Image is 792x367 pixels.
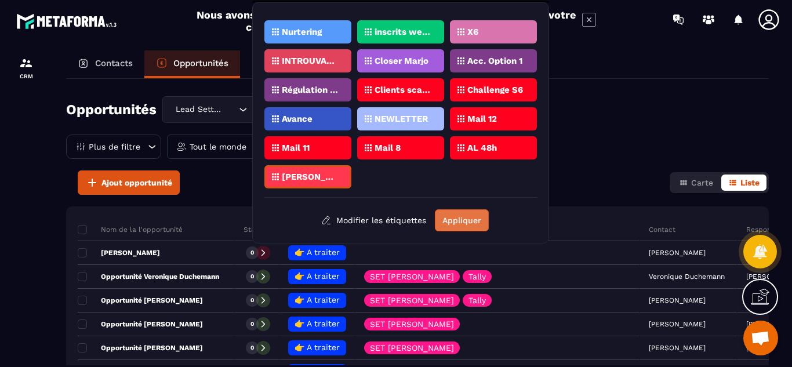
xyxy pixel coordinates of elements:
span: Carte [691,178,713,187]
p: SET [PERSON_NAME] [370,320,454,328]
p: Mail 11 [282,144,310,152]
button: Modifier les étiquettes [313,210,435,231]
img: logo [16,10,121,32]
p: CRM [3,73,49,79]
input: Search for option [224,103,236,116]
span: Liste [740,178,760,187]
p: 0 [250,344,254,352]
a: formationformationCRM [3,48,49,88]
h2: Nous avons effectué une mise à jour sur Stripe. Veuillez reconnecter votre compte Stripe afin de ... [196,9,576,33]
span: 👉 A traiter [295,271,340,281]
p: Responsable [746,225,790,234]
p: Tally [468,296,486,304]
p: Tally [468,272,486,281]
p: Nom de la l'opportunité [78,225,183,234]
button: Liste [721,175,766,191]
p: SET [PERSON_NAME] [370,272,454,281]
span: 👉 A traiter [295,248,340,257]
button: Appliquer [435,209,489,231]
div: Search for option [162,96,284,123]
p: Acc. Option 1 [467,57,522,65]
p: Statut [244,225,265,234]
a: Opportunités [144,50,240,78]
p: Régulation en cours [282,86,338,94]
div: Ouvrir le chat [743,321,778,355]
p: SET [PERSON_NAME] [370,296,454,304]
p: [PERSON_NAME] [282,173,338,181]
p: Challenge S6 [467,86,523,94]
p: Contacts [95,58,133,68]
button: Carte [672,175,720,191]
p: Closer Marjo [375,57,428,65]
p: Tout le monde [190,143,246,151]
p: inscrits webinaire 24 mai [375,28,431,36]
p: Mail 8 [375,144,401,152]
p: SET [PERSON_NAME] [370,344,454,352]
p: [PERSON_NAME] [78,248,160,257]
p: Avance [282,115,313,123]
p: AL 48h [467,144,497,152]
p: 0 [250,272,254,281]
span: 👉 A traiter [295,343,340,352]
span: Ajout opportunité [101,177,172,188]
p: Opportunité [PERSON_NAME] [78,319,203,329]
p: 0 [250,296,254,304]
p: Plus de filtre [89,143,140,151]
p: Clients scaler revenus ugc [375,86,431,94]
p: INTROUVABLE [282,57,338,65]
p: Mail 12 [467,115,497,123]
span: 👉 A traiter [295,295,340,304]
span: 👉 A traiter [295,319,340,328]
p: Opportunités [173,58,228,68]
p: NEWLETTER [375,115,428,123]
p: Nurtering [282,28,322,36]
a: Tâches [240,50,310,78]
p: Opportunité [PERSON_NAME] [78,343,203,353]
p: Opportunité Veronique Duchemann [78,272,219,281]
p: Opportunité [PERSON_NAME] [78,296,203,305]
p: X6 [467,28,478,36]
a: Contacts [66,50,144,78]
h2: Opportunités [66,98,157,121]
p: Contact [649,225,675,234]
span: Lead Setting [173,103,224,116]
button: Ajout opportunité [78,170,180,195]
img: formation [19,56,33,70]
p: 0 [250,320,254,328]
p: 0 [250,249,254,257]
